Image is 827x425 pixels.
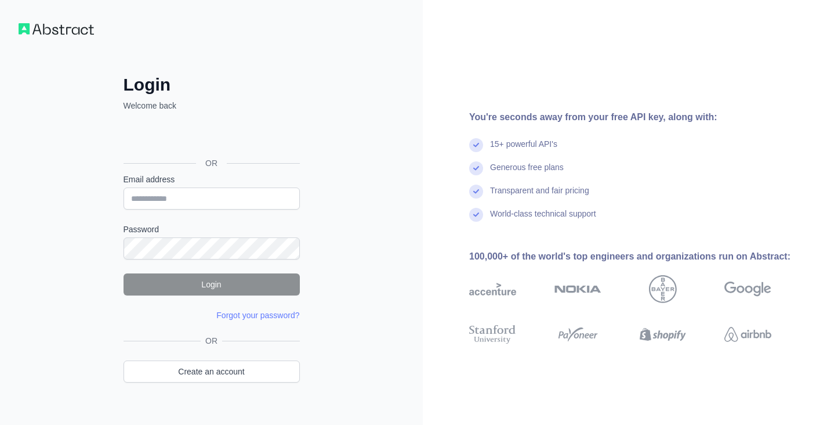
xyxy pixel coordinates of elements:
img: shopify [640,323,687,346]
button: Login [124,273,300,296]
div: You're seconds away from your free API key, along with: [469,110,808,124]
a: Create an account [124,361,300,383]
img: google [724,275,771,303]
label: Password [124,224,300,235]
img: check mark [469,208,483,222]
a: Forgot your password? [216,311,299,320]
img: accenture [469,275,516,303]
div: Sign in with Google. Opens in new tab [124,124,298,150]
img: check mark [469,161,483,175]
span: OR [196,157,227,169]
img: airbnb [724,323,771,346]
img: stanford university [469,323,516,346]
label: Email address [124,174,300,185]
p: Welcome back [124,100,300,111]
img: check mark [469,138,483,152]
div: 15+ powerful API's [490,138,557,161]
img: check mark [469,185,483,199]
img: bayer [649,275,677,303]
img: payoneer [554,323,601,346]
img: nokia [554,275,601,303]
span: OR [201,335,222,347]
iframe: Sign in with Google Button [118,124,303,150]
h2: Login [124,74,300,95]
div: Generous free plans [490,161,564,185]
div: 100,000+ of the world's top engineers and organizations run on Abstract: [469,250,808,264]
img: Workflow [19,23,94,35]
div: Transparent and fair pricing [490,185,589,208]
div: World-class technical support [490,208,596,231]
